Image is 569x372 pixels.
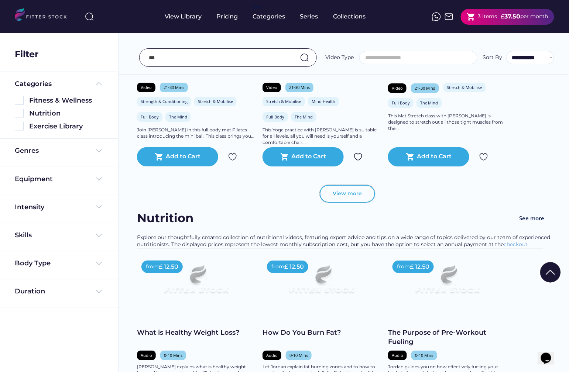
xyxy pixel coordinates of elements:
[95,79,103,88] img: Frame%20%285%29.svg
[483,54,503,61] div: Sort By
[467,12,476,21] button: shopping_cart
[406,152,415,161] button: shopping_cart
[15,8,73,23] img: LOGO.svg
[400,256,494,309] img: Frame%2079%20%281%29.svg
[166,152,201,161] div: Add to Cart
[15,231,33,240] div: Skills
[146,263,159,271] div: from
[289,352,308,358] div: 0-10 Mins
[263,127,381,145] div: This Yoga practice with [PERSON_NAME] is suitable for all levels, all you will need is yourself a...
[164,352,182,358] div: 0-10 Mins
[445,12,453,21] img: Frame%2051.svg
[295,114,313,120] div: The Mind
[155,152,164,161] button: shopping_cart
[388,328,506,347] div: The Purpose of Pre-Workout Fueling
[266,99,301,104] div: Stretch & Mobilise
[141,99,188,104] div: Strength & Conditioning
[149,256,243,309] img: Frame%2079%20%281%29.svg
[137,328,255,337] div: What is Healthy Weight Loss?
[15,203,44,212] div: Intensity
[137,234,551,248] div: Explore our thoughtfully created collection of nutritional videos, featuring expert advice and ti...
[420,100,438,106] div: The Mind
[198,99,233,104] div: Stretch & Mobilise
[271,263,284,271] div: from
[505,13,521,20] strong: 37.50
[29,109,103,118] div: Nutrition
[514,210,551,227] button: See more
[266,114,284,120] div: Full Body
[95,147,103,155] img: Frame%20%284%29.svg
[540,262,561,283] img: Group%201000002322%20%281%29.svg
[417,152,452,161] div: Add to Cart
[320,185,375,203] button: View more
[95,175,103,183] img: Frame%20%284%29.svg
[388,113,506,131] div: This Mat Stretch class with [PERSON_NAME] is designed to stretch out all those tight muscles from...
[159,263,178,271] div: £ 12.50
[501,13,505,21] div: £
[95,203,103,211] img: Frame%20%284%29.svg
[538,342,562,365] iframe: chat widget
[141,352,152,358] div: Audio
[397,263,410,271] div: from
[410,263,429,271] div: £ 12.50
[29,96,103,105] div: Fitness & Wellness
[266,85,277,90] div: Video
[280,152,289,161] button: shopping_cart
[15,122,24,131] img: Rectangle%205126.svg
[521,13,548,20] div: per month
[432,12,441,21] img: meteor-icons_whatsapp%20%281%29.svg
[15,48,38,61] div: Filter
[333,13,366,21] div: Collections
[95,231,103,240] img: Frame%20%284%29.svg
[165,13,202,21] div: View Library
[253,13,285,21] div: Categories
[479,152,488,161] img: Group%201000002324.svg
[415,85,435,91] div: 21-30 Mins
[284,263,304,271] div: £ 12.50
[447,85,482,90] div: Stretch & Mobilise
[266,352,278,358] div: Audio
[300,13,318,21] div: Series
[15,259,51,268] div: Body Type
[289,85,310,90] div: 21-30 Mins
[137,210,211,227] div: Nutrition
[228,152,237,161] img: Group%201000002324.svg
[169,114,187,120] div: The Mind
[137,127,255,139] div: Join [PERSON_NAME] in this full body mat Pilates class introducing the mini ball. This class brin...
[141,85,152,90] div: Video
[164,85,184,90] div: 21-30 Mins
[15,287,45,296] div: Duration
[15,146,39,155] div: Genres
[354,152,363,161] img: Group%201000002324.svg
[392,352,403,358] div: Audio
[274,256,369,309] img: Frame%2079%20%281%29.svg
[253,4,262,11] div: fvck
[15,79,52,89] div: Categories
[29,122,103,131] div: Exercise Library
[15,175,53,184] div: Equipment
[312,99,335,104] div: Mind Health
[300,53,309,62] img: search-normal.svg
[216,13,238,21] div: Pricing
[15,109,24,118] img: Rectangle%205126.svg
[504,241,529,248] a: checkout.
[392,100,410,106] div: Full Body
[325,54,354,61] div: Video Type
[263,328,381,337] div: How Do You Burn Fat?
[85,12,94,21] img: search-normal%203.svg
[15,96,24,105] img: Rectangle%205126.svg
[292,152,326,161] div: Add to Cart
[415,352,433,358] div: 0-10 Mins
[478,13,497,20] div: 3 items
[95,287,103,296] img: Frame%20%284%29.svg
[141,114,159,120] div: Full Body
[392,85,403,91] div: Video
[95,259,103,268] img: Frame%20%284%29.svg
